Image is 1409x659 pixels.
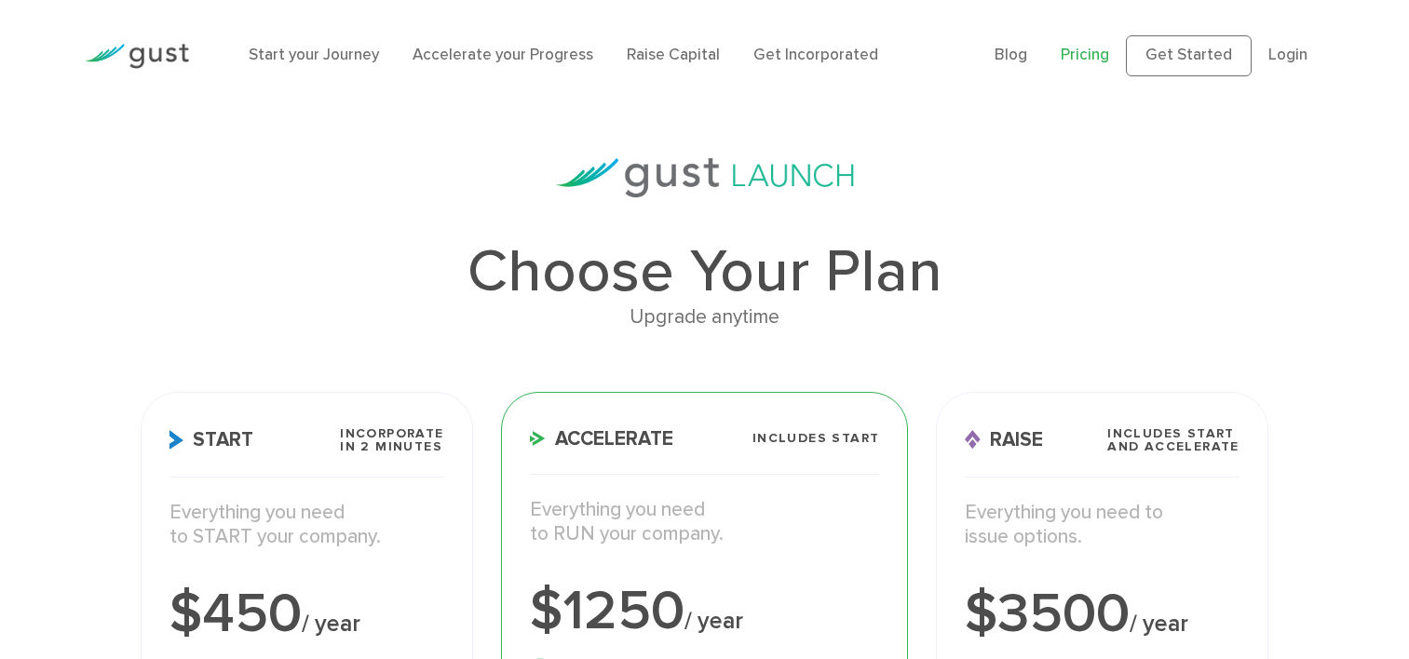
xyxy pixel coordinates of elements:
img: Accelerate Icon [530,431,546,446]
a: Get Started [1126,35,1252,76]
div: $450 [169,586,443,642]
p: Everything you need to issue options. [965,501,1239,550]
a: Raise Capital [627,46,720,64]
a: Blog [995,46,1027,64]
a: Login [1268,46,1307,64]
span: Raise [965,430,1043,450]
p: Everything you need to START your company. [169,501,443,550]
img: Gust Logo [85,44,189,69]
a: Start your Journey [249,46,379,64]
div: $3500 [965,586,1239,642]
span: Accelerate [530,429,673,449]
img: Raise Icon [965,430,981,450]
a: Pricing [1061,46,1109,64]
span: Includes START and ACCELERATE [1107,427,1240,453]
span: / year [684,607,743,635]
div: $1250 [530,584,880,639]
h1: Choose Your Plan [141,242,1268,302]
span: Incorporate in 2 Minutes [340,427,443,453]
a: Get Incorporated [753,46,878,64]
p: Everything you need to RUN your company. [530,498,880,547]
img: gust-launch-logos.svg [556,158,854,197]
span: Start [169,430,253,450]
span: / year [1130,610,1188,638]
a: Accelerate your Progress [413,46,593,64]
div: Upgrade anytime [141,302,1268,333]
span: Includes START [752,432,880,445]
img: Start Icon X2 [169,430,183,450]
span: / year [302,610,360,638]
